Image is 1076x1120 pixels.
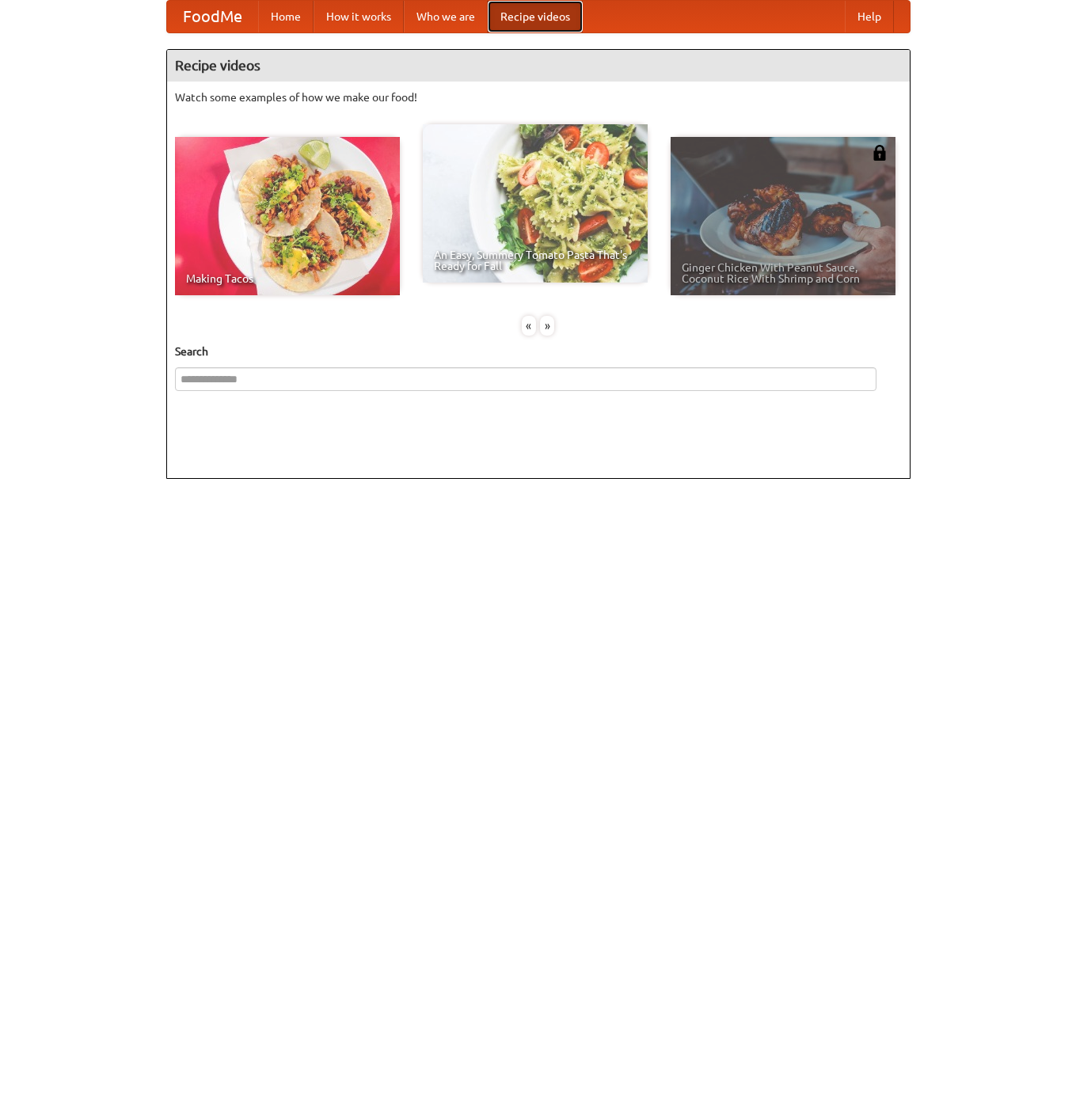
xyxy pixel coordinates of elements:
span: An Easy, Summery Tomato Pasta That's Ready for Fall [434,249,637,271]
a: Recipe videos [488,1,583,32]
span: Making Tacos [186,273,389,284]
a: Making Tacos [175,137,400,295]
img: 483408.png [872,145,888,161]
div: « [522,316,536,336]
a: Who we are [404,1,488,32]
p: Watch some examples of how we make our food! [175,89,902,105]
h5: Search [175,344,902,359]
a: Home [258,1,314,32]
a: FoodMe [167,1,258,32]
a: How it works [314,1,404,32]
h4: Recipe videos [167,50,910,82]
a: Help [845,1,894,32]
a: An Easy, Summery Tomato Pasta That's Ready for Fall [423,124,648,283]
div: » [540,316,554,336]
